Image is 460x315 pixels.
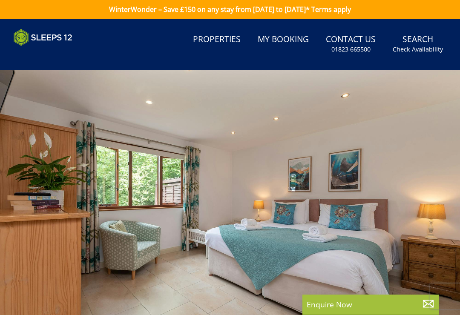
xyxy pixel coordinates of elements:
[393,45,443,54] small: Check Availability
[9,51,99,58] iframe: Customer reviews powered by Trustpilot
[254,30,312,49] a: My Booking
[389,30,446,58] a: SearchCheck Availability
[190,30,244,49] a: Properties
[307,299,434,310] p: Enquire Now
[322,30,379,58] a: Contact Us01823 665500
[331,45,371,54] small: 01823 665500
[14,29,72,46] img: Sleeps 12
